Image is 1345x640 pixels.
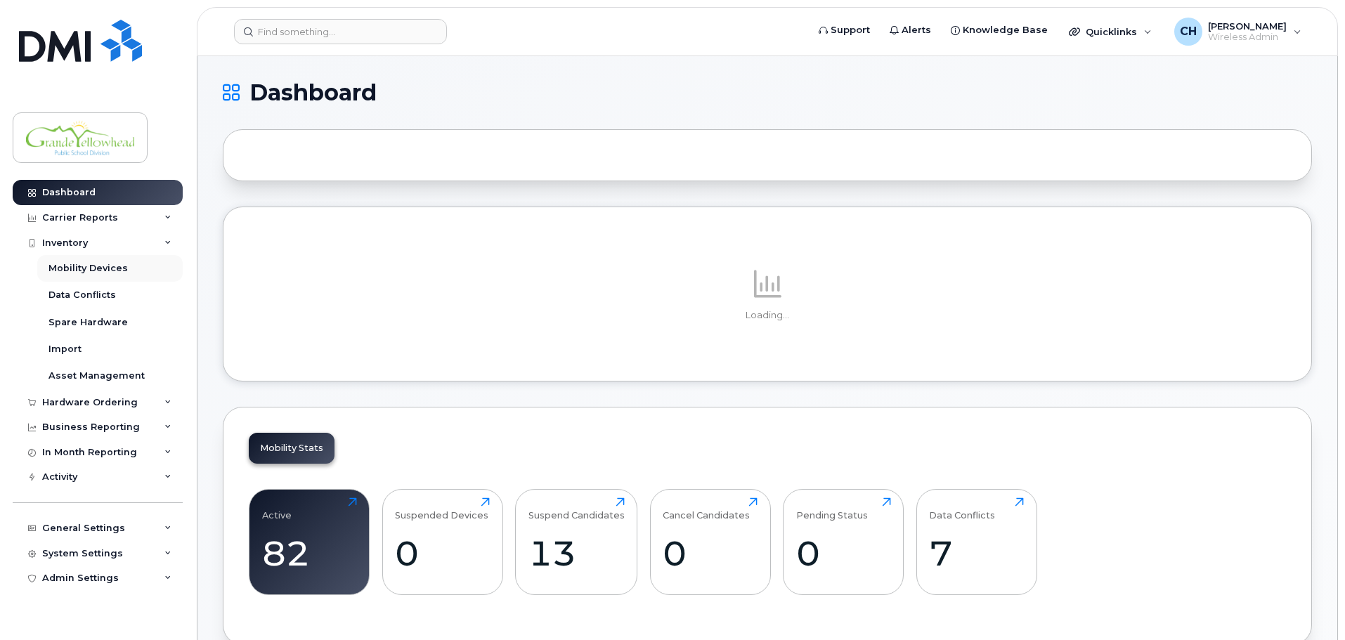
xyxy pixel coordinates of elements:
div: 13 [528,533,625,574]
p: Loading... [249,309,1286,322]
div: 0 [395,533,490,574]
div: Data Conflicts [929,497,995,521]
a: Pending Status0 [796,497,891,587]
div: 82 [262,533,357,574]
div: 0 [663,533,758,574]
a: Suspend Candidates13 [528,497,625,587]
a: Cancel Candidates0 [663,497,758,587]
a: Active82 [262,497,357,587]
div: 7 [929,533,1024,574]
div: Suspend Candidates [528,497,625,521]
div: Active [262,497,292,521]
div: Pending Status [796,497,868,521]
div: Cancel Candidates [663,497,750,521]
a: Data Conflicts7 [929,497,1024,587]
span: Dashboard [249,82,377,103]
a: Suspended Devices0 [395,497,490,587]
div: Suspended Devices [395,497,488,521]
div: 0 [796,533,891,574]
